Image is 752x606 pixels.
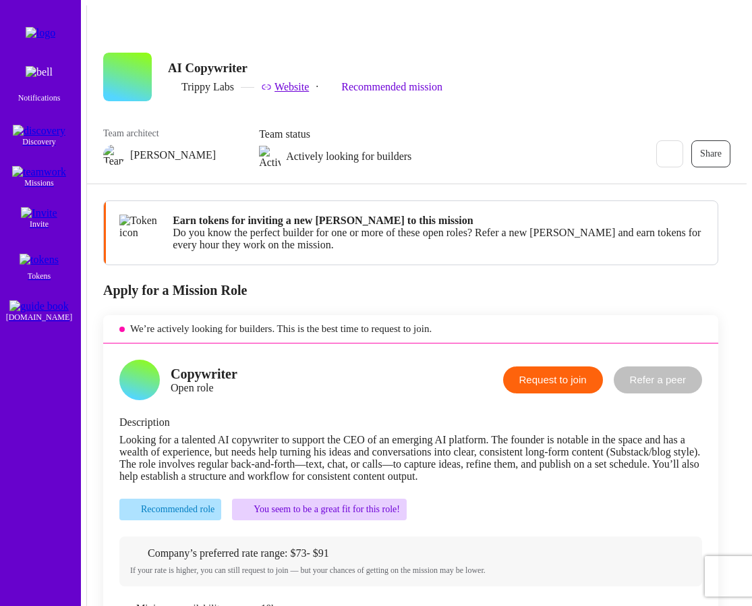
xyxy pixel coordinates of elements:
[119,416,702,429] div: Description
[259,128,411,140] span: Team status
[26,27,55,39] img: logo
[21,207,57,219] img: Invite
[325,82,336,92] i: icon PurpleRibbon
[503,366,603,393] button: Request to join
[103,128,232,139] span: Team architect
[130,565,691,576] div: If your rate is higher, you can still request to join — but your chances of getting on the missio...
[6,312,73,323] div: [DOMAIN_NAME]
[700,147,722,161] span: Share
[286,150,411,163] span: Actively looking for builders
[103,281,718,299] div: Apply for a Mission Role
[691,140,730,167] button: Share
[18,93,61,103] div: Notifications
[130,548,141,559] i: icon Cash
[28,271,51,281] div: Tokens
[614,366,702,393] button: Refer a peer
[664,144,674,163] i: icon EyeClosed
[239,505,248,514] i: icon PurpleStar
[171,366,237,382] div: Copywriter
[119,215,165,239] img: Token icon
[130,547,691,559] div: Company’s preferred rate range: $ 73 - $ 91
[173,215,704,227] h4: Earn tokens for inviting a new [PERSON_NAME] to this mission
[119,434,702,483] div: Looking for a talented AI copywriter to support the CEO of an emerging AI platform. The founder i...
[130,149,216,161] div: [PERSON_NAME]
[30,219,49,229] div: Invite
[173,227,704,251] p: Do you know the perfect builder for one or more of these open roles? Refer a new [PERSON_NAME] an...
[168,81,234,93] div: Trippy Labs
[22,137,55,147] div: Discovery
[239,504,400,515] div: You seem to be a great fit for this role!
[259,146,281,167] img: Actively looking for builders
[26,66,53,93] img: bell
[12,166,66,178] img: teamwork
[325,81,442,93] div: Recommended mission
[13,125,65,137] img: discovery
[261,81,309,93] a: Website
[316,81,318,93] div: ·
[24,178,53,188] div: Missions
[171,366,237,394] div: Open role
[103,144,125,166] img: Team Architect
[126,504,214,515] div: Recommended role
[168,61,442,76] h3: AI Copywriter
[168,82,179,92] i: icon CompanyGray
[20,254,59,266] img: tokens
[126,505,136,514] i: icon RecommendedBadge
[9,300,69,312] img: guide book
[103,315,718,343] div: We’re actively looking for builders. This is the best time to request to join.
[221,150,232,161] i: icon Mail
